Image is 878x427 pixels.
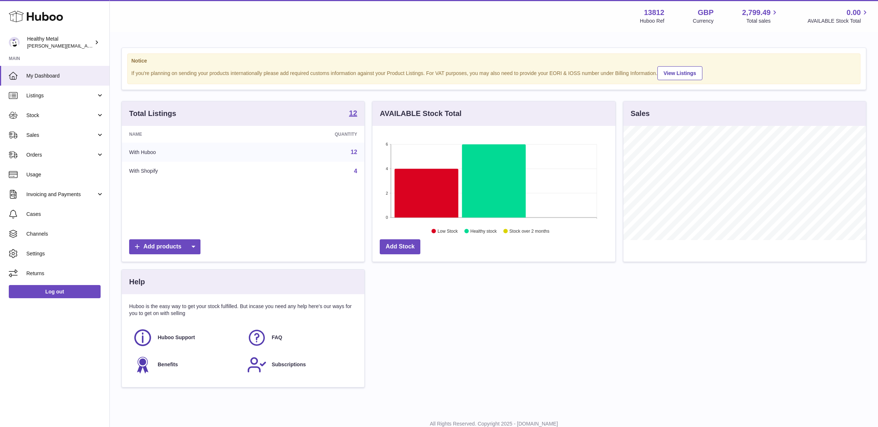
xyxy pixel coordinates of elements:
[26,231,104,237] span: Channels
[26,132,96,139] span: Sales
[807,8,869,25] a: 0.00 AVAILABLE Stock Total
[26,250,104,257] span: Settings
[131,65,856,80] div: If you're planning on sending your products internationally please add required customs informati...
[131,57,856,64] strong: Notice
[698,8,713,18] strong: GBP
[746,18,779,25] span: Total sales
[380,239,420,254] a: Add Stock
[26,92,96,99] span: Listings
[386,191,388,195] text: 2
[9,285,101,298] a: Log out
[247,328,354,348] a: FAQ
[158,361,178,368] span: Benefits
[122,143,253,162] td: With Huboo
[349,109,357,117] strong: 12
[351,149,357,155] a: 12
[129,109,176,119] h3: Total Listings
[158,334,195,341] span: Huboo Support
[657,66,702,80] a: View Listings
[247,355,354,375] a: Subscriptions
[847,8,861,18] span: 0.00
[26,211,104,218] span: Cases
[386,142,388,146] text: 6
[27,43,147,49] span: [PERSON_NAME][EMAIL_ADDRESS][DOMAIN_NAME]
[129,239,200,254] a: Add products
[742,8,771,18] span: 2,799.49
[129,303,357,317] p: Huboo is the easy way to get your stock fulfilled. But incase you need any help here's our ways f...
[122,162,253,181] td: With Shopify
[380,109,461,119] h3: AVAILABLE Stock Total
[742,8,779,25] a: 2,799.49 Total sales
[693,18,714,25] div: Currency
[272,361,306,368] span: Subscriptions
[27,35,93,49] div: Healthy Metal
[349,109,357,118] a: 12
[386,166,388,171] text: 4
[253,126,365,143] th: Quantity
[26,72,104,79] span: My Dashboard
[26,171,104,178] span: Usage
[272,334,282,341] span: FAQ
[9,37,20,48] img: jose@healthy-metal.com
[129,277,145,287] h3: Help
[510,229,549,234] text: Stock over 2 months
[122,126,253,143] th: Name
[807,18,869,25] span: AVAILABLE Stock Total
[26,112,96,119] span: Stock
[644,8,664,18] strong: 13812
[386,215,388,220] text: 0
[26,270,104,277] span: Returns
[470,229,497,234] text: Healthy stock
[354,168,357,174] a: 4
[631,109,650,119] h3: Sales
[26,151,96,158] span: Orders
[26,191,96,198] span: Invoicing and Payments
[133,328,240,348] a: Huboo Support
[133,355,240,375] a: Benefits
[640,18,664,25] div: Huboo Ref
[438,229,458,234] text: Low Stock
